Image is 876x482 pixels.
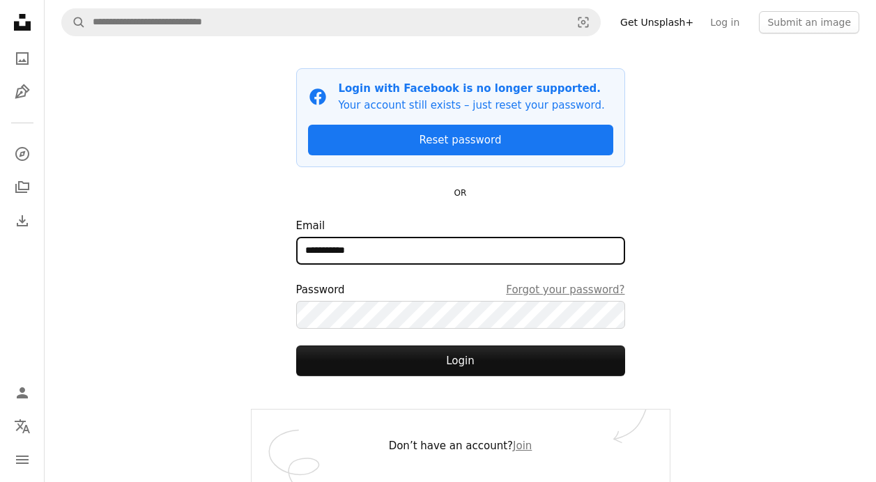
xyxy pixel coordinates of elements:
a: Get Unsplash+ [612,11,702,33]
button: Menu [8,446,36,474]
a: Log in [702,11,748,33]
button: Language [8,412,36,440]
p: Login with Facebook is no longer supported. [339,80,605,97]
a: Log in / Sign up [8,379,36,407]
div: Password [296,281,625,298]
div: Don’t have an account? [252,410,670,482]
form: Find visuals sitewide [61,8,601,36]
input: PasswordForgot your password? [296,301,625,329]
small: OR [454,188,467,198]
button: Search Unsplash [62,9,86,36]
a: Reset password [308,125,613,155]
a: Collections [8,173,36,201]
label: Email [296,217,625,265]
a: Download History [8,207,36,235]
p: Your account still exists – just reset your password. [339,97,605,114]
button: Visual search [567,9,600,36]
button: Submit an image [759,11,859,33]
a: Explore [8,140,36,168]
a: Forgot your password? [506,281,624,298]
a: Join [513,440,532,452]
a: Photos [8,45,36,72]
button: Login [296,345,625,376]
a: Illustrations [8,78,36,106]
input: Email [296,237,625,265]
a: Home — Unsplash [8,8,36,39]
